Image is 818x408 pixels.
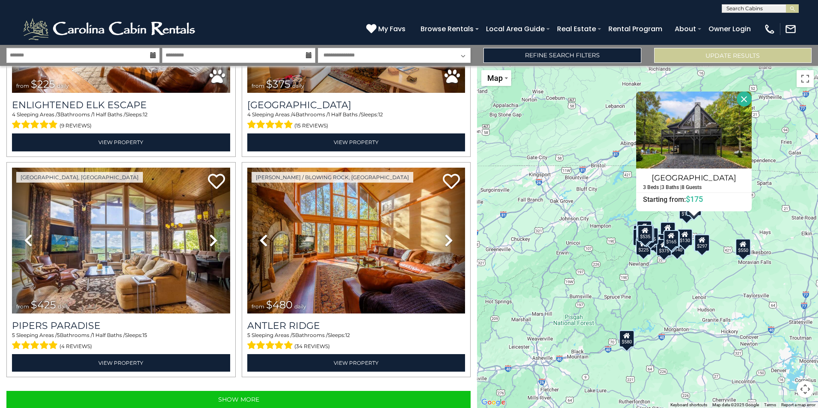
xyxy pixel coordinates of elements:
[378,24,406,34] span: My Favs
[252,83,264,89] span: from
[12,111,230,131] div: Sleeping Areas / Bathrooms / Sleeps:
[93,111,125,118] span: 1 Half Baths /
[247,168,465,313] img: thumbnail_163267178.jpeg
[6,391,471,408] button: Show More
[797,381,814,398] button: Map camera controls
[694,234,709,251] div: $297
[637,195,751,204] h6: Starting from:
[660,222,676,239] div: $349
[12,332,15,338] span: 5
[443,173,460,191] a: Add to favorites
[686,195,703,204] span: $175
[670,21,700,36] a: About
[636,224,652,241] div: $425
[252,172,413,183] a: [PERSON_NAME] / Blowing Rock, [GEOGRAPHIC_DATA]
[247,111,465,131] div: Sleeping Areas / Bathrooms / Sleeps:
[654,48,812,63] button: Update Results
[712,402,759,407] span: Map data ©2025 Google
[637,221,652,238] div: $125
[12,168,230,313] img: thumbnail_166630216.jpeg
[292,83,304,89] span: daily
[661,185,682,190] h5: 3 Baths |
[487,74,503,83] span: Map
[247,320,465,331] a: Antler Ridge
[92,332,125,338] span: 1 Half Baths /
[12,331,230,352] div: Sleeping Areas / Bathrooms / Sleeps:
[553,21,600,36] a: Real Estate
[12,354,230,372] a: View Property
[638,225,654,242] div: $165
[292,332,295,338] span: 5
[764,23,776,35] img: phone-regular-white.png
[481,70,511,86] button: Change map style
[58,303,70,310] span: daily
[670,238,685,255] div: $140
[57,111,60,118] span: 3
[247,99,465,111] h3: Mountain Song Lodge
[16,303,29,310] span: from
[656,239,671,256] div: $375
[664,231,679,248] div: $480
[378,111,383,118] span: 12
[142,332,147,338] span: 15
[785,23,797,35] img: mail-regular-white.png
[247,111,251,118] span: 4
[483,48,641,63] a: Refine Search Filters
[345,332,350,338] span: 12
[208,173,225,191] a: Add to favorites
[247,332,250,338] span: 5
[294,303,306,310] span: daily
[735,239,751,256] div: $550
[670,402,707,408] button: Keyboard shortcuts
[797,70,814,87] button: Toggle fullscreen view
[764,402,776,407] a: Terms (opens in new tab)
[636,238,651,255] div: $225
[619,330,634,347] div: $580
[643,185,661,190] h5: 3 Beds |
[12,99,230,111] a: Enlightened Elk Escape
[294,120,328,131] span: (15 reviews)
[59,120,92,131] span: (9 reviews)
[292,111,296,118] span: 4
[247,354,465,372] a: View Property
[737,92,752,106] button: Close
[12,320,230,331] a: Pipers Paradise
[366,24,408,35] a: My Favs
[16,172,143,183] a: [GEOGRAPHIC_DATA], [GEOGRAPHIC_DATA]
[247,133,465,151] a: View Property
[633,229,648,246] div: $230
[637,225,652,242] div: $535
[604,21,667,36] a: Rental Program
[637,171,751,185] h4: [GEOGRAPHIC_DATA]
[57,332,60,338] span: 5
[416,21,478,36] a: Browse Rentals
[328,111,361,118] span: 1 Half Baths /
[31,299,56,311] span: $425
[247,331,465,352] div: Sleeping Areas / Bathrooms / Sleeps:
[294,341,330,352] span: (34 reviews)
[479,397,507,408] img: Google
[247,99,465,111] a: [GEOGRAPHIC_DATA]
[479,397,507,408] a: Open this area in Google Maps (opens a new window)
[143,111,148,118] span: 12
[643,228,658,245] div: $625
[266,78,290,90] span: $375
[704,21,755,36] a: Owner Login
[252,303,264,310] span: from
[682,185,702,190] h5: 8 Guests
[781,402,815,407] a: Report a map error
[482,21,549,36] a: Local Area Guide
[21,16,199,42] img: White-1-2.png
[664,230,679,247] div: $165
[59,341,92,352] span: (4 reviews)
[12,133,230,151] a: View Property
[266,299,293,311] span: $480
[31,78,55,90] span: $225
[57,83,69,89] span: daily
[636,92,752,169] img: Creekside Hideaway
[16,83,29,89] span: from
[12,111,15,118] span: 4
